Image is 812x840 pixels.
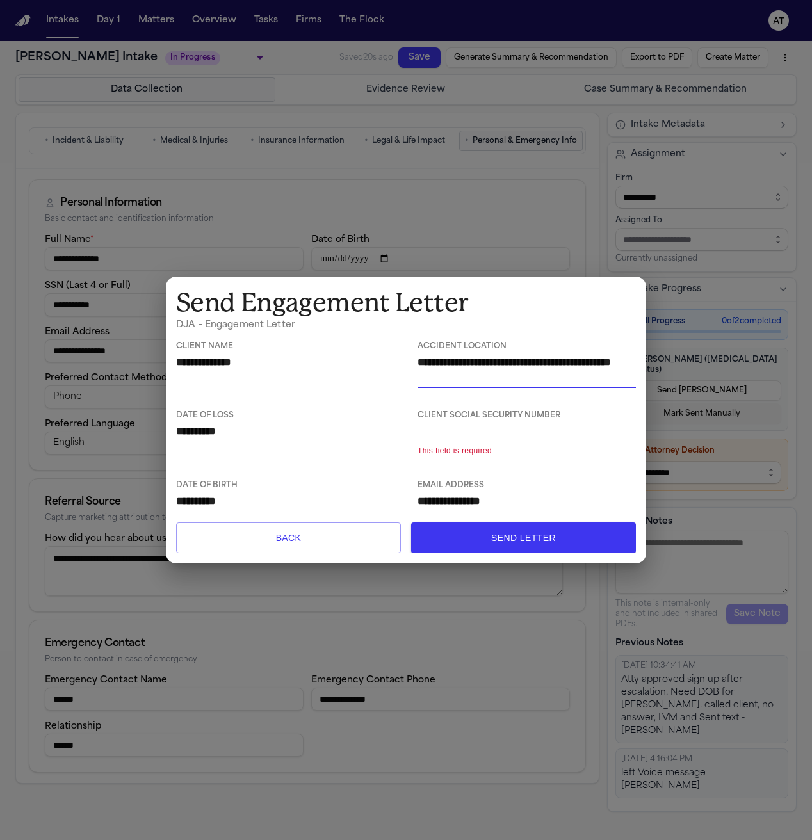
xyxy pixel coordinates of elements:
h6: DJA - Engagement Letter [176,319,636,332]
span: Client Social Security Number [418,411,636,421]
button: Send Letter [411,522,636,553]
span: Client Name [176,342,394,351]
h1: Send Engagement Letter [176,287,636,319]
span: Date of Loss [176,411,394,421]
p: This field is required [418,445,636,458]
button: Back [176,522,401,553]
span: Date of Birth [176,481,394,490]
span: Accident Location [418,342,636,351]
span: Email Address [418,481,636,490]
